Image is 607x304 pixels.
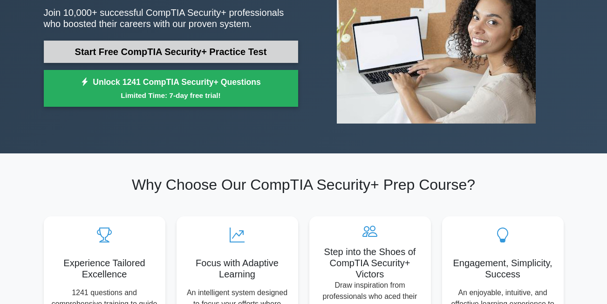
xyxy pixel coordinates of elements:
h5: Experience Tailored Excellence [51,257,158,280]
h2: Why Choose Our CompTIA Security+ Prep Course? [44,176,564,193]
a: Start Free CompTIA Security+ Practice Test [44,41,298,63]
h5: Focus with Adaptive Learning [184,257,291,280]
a: Unlock 1241 CompTIA Security+ QuestionsLimited Time: 7-day free trial! [44,70,298,107]
h5: Engagement, Simplicity, Success [450,257,556,280]
small: Limited Time: 7-day free trial! [55,90,286,101]
h5: Step into the Shoes of CompTIA Security+ Victors [317,246,423,280]
p: Join 10,000+ successful CompTIA Security+ professionals who boosted their careers with our proven... [44,7,298,29]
